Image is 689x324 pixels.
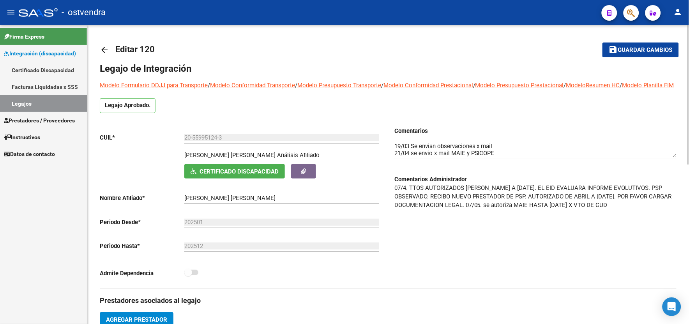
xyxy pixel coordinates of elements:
[394,175,677,184] h3: Comentarios Administrador
[618,47,673,54] span: Guardar cambios
[475,82,564,89] a: Modelo Presupuesto Prestacional
[200,168,279,175] span: Certificado Discapacidad
[106,316,167,323] span: Agregar Prestador
[6,7,16,17] mat-icon: menu
[100,242,184,250] p: Periodo Hasta
[662,297,681,316] div: Open Intercom Messenger
[609,45,618,54] mat-icon: save
[100,218,184,227] p: Periodo Desde
[277,151,320,159] div: Análisis Afiliado
[184,164,285,179] button: Certificado Discapacidad
[100,194,184,202] p: Nombre Afiliado
[115,44,155,54] span: Editar 120
[622,82,674,89] a: Modelo Planilla FIM
[184,151,276,159] p: [PERSON_NAME] [PERSON_NAME]
[566,82,620,89] a: ModeloResumen HC
[383,82,473,89] a: Modelo Conformidad Prestacional
[100,62,677,75] h1: Legajo de Integración
[394,184,677,209] p: 07/4. TTOS AUTORIZADOS [PERSON_NAME] A [DATE]. EL EID EVALUARA INFORME EVOLUTIVOS. PSP OBSERVADO....
[100,269,184,278] p: Admite Dependencia
[673,7,683,17] mat-icon: person
[100,295,677,306] h3: Prestadores asociados al legajo
[100,98,155,113] p: Legajo Aprobado.
[100,82,208,89] a: Modelo Formulario DDJJ para Transporte
[297,82,381,89] a: Modelo Presupuesto Transporte
[4,32,44,41] span: Firma Express
[100,45,109,55] mat-icon: arrow_back
[602,42,679,57] button: Guardar cambios
[4,116,75,125] span: Prestadores / Proveedores
[4,150,55,158] span: Datos de contacto
[4,133,40,142] span: Instructivos
[4,49,76,58] span: Integración (discapacidad)
[100,133,184,142] p: CUIL
[210,82,295,89] a: Modelo Conformidad Transporte
[62,4,106,21] span: - ostvendra
[394,127,677,135] h3: Comentarios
